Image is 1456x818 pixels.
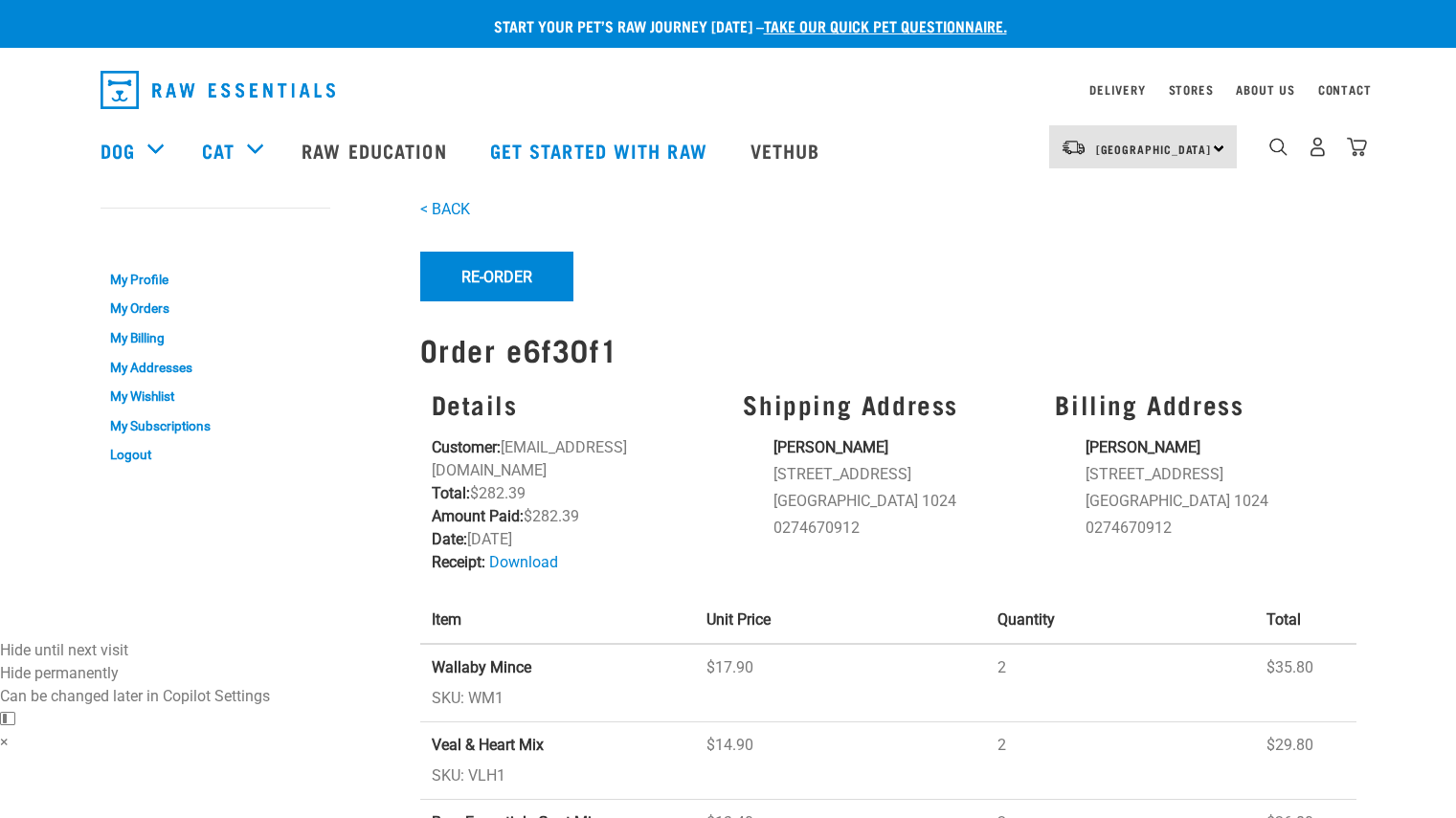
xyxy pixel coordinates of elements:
strong: Date: [432,530,467,548]
a: Download [489,553,558,571]
a: < BACK [420,200,470,218]
a: Get started with Raw [471,112,731,188]
a: Contact [1318,86,1372,93]
li: [STREET_ADDRESS] [773,463,1032,486]
h3: Shipping Address [743,389,1032,419]
li: 0274670912 [1086,517,1344,540]
button: Re-Order [420,252,573,301]
h3: Billing Address [1055,389,1344,419]
nav: dropdown navigation [85,63,1372,117]
li: [STREET_ADDRESS] [1086,463,1344,486]
th: Total [1255,597,1356,644]
a: Logout [101,440,330,470]
strong: [PERSON_NAME] [1086,438,1200,456]
strong: Total: [432,484,470,502]
a: My Orders [101,295,330,324]
th: Item [420,597,696,644]
a: take our quick pet questionnaire. [764,21,1007,30]
span: [GEOGRAPHIC_DATA] [1096,145,1212,152]
td: SKU: WM1 [420,644,696,722]
img: home-icon@2x.png [1347,137,1367,157]
td: $29.80 [1255,722,1356,800]
td: SKU: VLH1 [420,722,696,800]
th: Quantity [986,597,1255,644]
img: user.png [1308,137,1328,157]
a: My Profile [101,265,330,295]
strong: [PERSON_NAME] [773,438,888,456]
a: Raw Education [282,112,470,188]
td: 2 [986,722,1255,800]
a: My Account [101,227,193,235]
strong: Wallaby Mince [432,658,531,676]
a: Delivery [1089,86,1145,93]
th: Unit Price [695,597,986,644]
a: My Wishlist [101,382,330,411]
li: [GEOGRAPHIC_DATA] 1024 [1086,490,1344,513]
a: My Addresses [101,353,330,383]
td: 2 [986,644,1255,722]
a: My Billing [101,323,330,353]
td: $17.90 [695,644,986,722]
div: [EMAIL_ADDRESS][DOMAIN_NAME] $282.39 $282.39 [DATE] [420,378,732,586]
strong: Receipt: [432,553,485,571]
h1: Order e6f30f1 [420,332,1356,366]
td: $35.80 [1255,644,1356,722]
a: My Subscriptions [101,411,330,441]
a: About Us [1236,86,1294,93]
li: 0274670912 [773,517,1032,540]
img: Raw Essentials Logo [101,71,335,109]
li: [GEOGRAPHIC_DATA] 1024 [773,490,1032,513]
img: home-icon-1@2x.png [1269,138,1288,156]
strong: Amount Paid: [432,507,524,525]
a: Stores [1169,86,1214,93]
h3: Details [432,389,721,419]
td: $14.90 [695,722,986,800]
a: Dog [101,136,135,165]
strong: Veal & Heart Mix [432,736,544,754]
a: Cat [202,136,235,165]
img: van-moving.png [1061,139,1086,156]
a: Vethub [731,112,844,188]
strong: Customer: [432,438,501,456]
